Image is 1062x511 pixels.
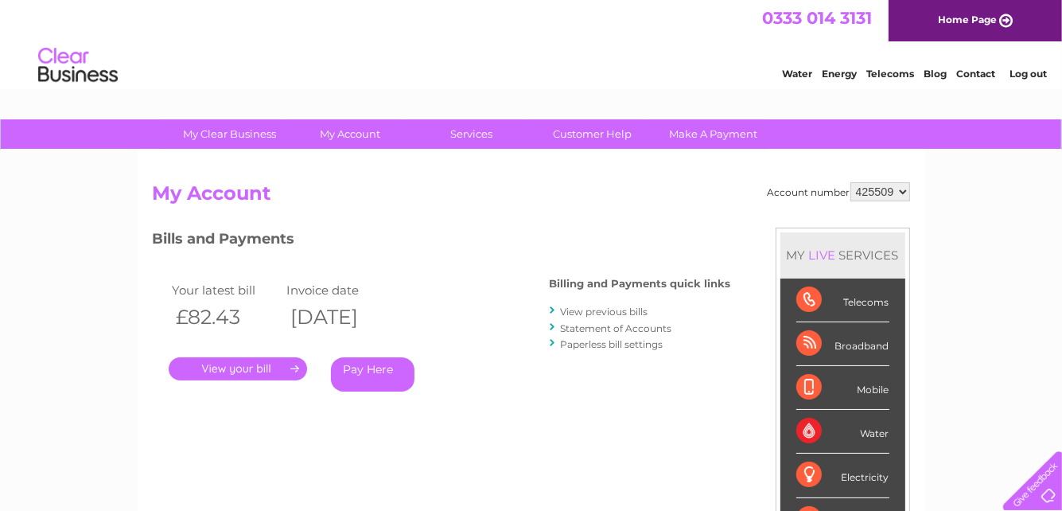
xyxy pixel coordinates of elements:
a: Telecoms [866,68,914,80]
a: 0333 014 3131 [762,8,872,28]
div: Account number [768,182,910,201]
a: Contact [956,68,995,80]
td: Your latest bill [169,279,283,301]
div: Electricity [796,454,889,497]
h2: My Account [153,182,910,213]
td: Invoice date [282,279,397,301]
a: Water [782,68,812,80]
div: Mobile [796,366,889,410]
div: Clear Business is a trading name of Verastar Limited (registered in [GEOGRAPHIC_DATA] No. 3667643... [156,9,908,77]
a: My Account [285,119,416,149]
a: My Clear Business [164,119,295,149]
a: Log out [1009,68,1047,80]
div: Water [796,410,889,454]
a: Make A Payment [648,119,779,149]
a: Energy [822,68,857,80]
a: Pay Here [331,357,414,392]
a: View previous bills [561,306,648,318]
div: Broadband [796,322,889,366]
a: . [169,357,307,380]
a: Customer Help [527,119,658,149]
th: £82.43 [169,301,283,334]
a: Services [406,119,537,149]
a: Statement of Accounts [561,322,672,334]
div: LIVE [806,248,839,263]
th: [DATE] [282,301,397,334]
div: MY SERVICES [780,232,905,278]
h4: Billing and Payments quick links [550,278,731,290]
div: Telecoms [796,279,889,322]
img: logo.png [37,41,119,90]
a: Blog [924,68,947,80]
h3: Bills and Payments [153,228,731,255]
a: Paperless bill settings [561,338,663,350]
